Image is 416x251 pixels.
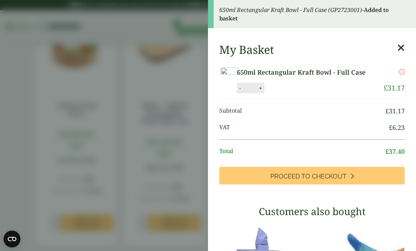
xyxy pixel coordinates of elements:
span: £ [384,83,387,93]
bdi: 6.23 [389,123,405,132]
span: VAT [219,123,389,132]
bdi: 31.17 [385,107,405,115]
bdi: 37.40 [385,147,405,156]
span: Total [219,147,385,156]
a: Remove this item [399,68,405,76]
span: Subtotal [219,106,385,116]
span: £ [385,107,389,115]
button: - [237,85,243,91]
span: £ [389,123,392,132]
bdi: 31.17 [384,83,405,93]
button: Open CMP widget [4,231,20,247]
em: 650ml Rectangular Kraft Bowl - Full Case (GP2723001) [219,6,362,14]
a: Proceed to Checkout [219,167,405,184]
span: £ [385,147,389,156]
h3: Customers also bought [219,206,405,218]
h2: My Basket [219,43,274,56]
a: 650ml Rectangular Kraft Bowl - Full Case [237,68,375,77]
span: Proceed to Checkout [270,172,347,180]
button: + [257,85,264,91]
